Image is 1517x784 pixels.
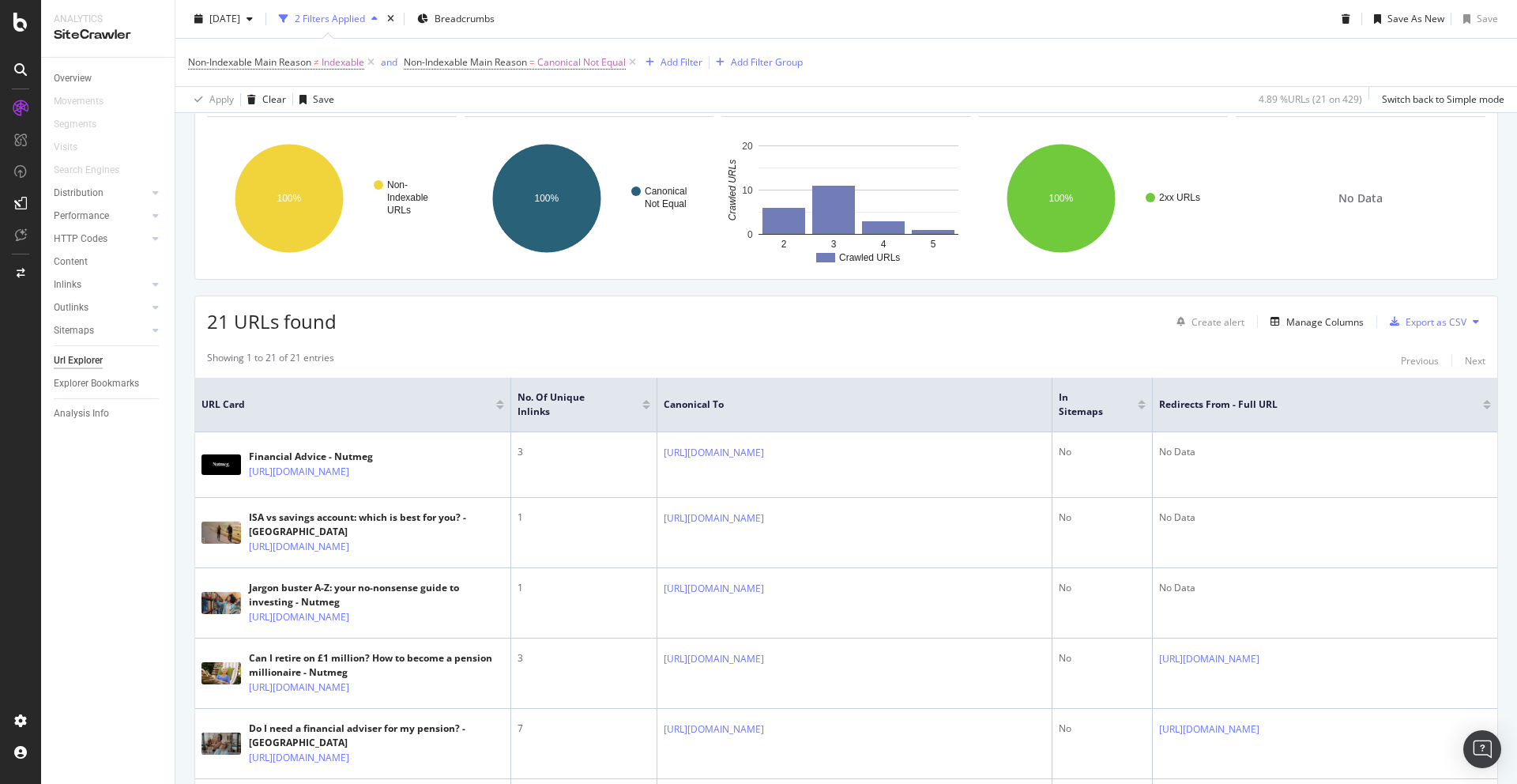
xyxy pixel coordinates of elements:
[1159,722,1259,737] a: [URL][DOMAIN_NAME]
[381,55,397,69] div: and
[249,511,504,539] div: ISA vs savings account: which is best for you? - [GEOGRAPHIC_DATA]
[207,308,337,334] span: 21 URLs found
[54,139,93,156] a: Visits
[742,141,753,152] text: 20
[381,55,397,70] button: and
[209,92,234,106] div: Apply
[209,12,240,25] span: 2025 Sep. 5th
[54,254,164,270] a: Content
[465,130,714,267] svg: A chart.
[201,454,241,475] img: main image
[664,581,764,597] a: [URL][DOMAIN_NAME]
[54,231,148,247] a: HTTP Codes
[664,398,1022,412] span: Canonical To
[54,93,119,110] a: Movements
[1387,12,1444,25] div: Save As New
[731,55,803,69] div: Add Filter Group
[322,51,364,73] span: Indexable
[645,186,687,197] text: Canonical
[1159,511,1491,525] div: No Data
[249,539,349,555] a: [URL][DOMAIN_NAME]
[54,162,119,179] div: Search Engines
[249,450,383,464] div: Financial Advice - Nutmeg
[54,26,162,44] div: SiteCrawler
[201,592,241,614] img: main image
[201,733,241,755] img: main image
[54,70,92,87] div: Overview
[664,445,764,461] a: [URL][DOMAIN_NAME]
[201,398,492,412] span: URL Card
[661,55,702,69] div: Add Filter
[931,239,936,250] text: 5
[1465,351,1485,370] button: Next
[1368,6,1444,32] button: Save As New
[54,208,109,224] div: Performance
[664,722,764,737] a: [URL][DOMAIN_NAME]
[1376,87,1504,112] button: Switch back to Simple mode
[1048,193,1073,204] text: 100%
[1059,581,1146,595] div: No
[54,375,139,392] div: Explorer Bookmarks
[207,351,334,370] div: Showing 1 to 21 of 21 entries
[387,179,408,190] text: Non-
[781,239,787,250] text: 2
[1059,651,1146,665] div: No
[54,352,103,369] div: Url Explorer
[664,511,764,526] a: [URL][DOMAIN_NAME]
[721,130,971,267] svg: A chart.
[54,162,135,179] a: Search Engines
[249,609,349,625] a: [URL][DOMAIN_NAME]
[518,581,650,595] div: 1
[54,277,148,293] a: Inlinks
[188,87,234,112] button: Apply
[1059,722,1146,736] div: No
[435,12,495,25] span: Breadcrumbs
[1457,6,1498,32] button: Save
[1401,351,1439,370] button: Previous
[645,198,687,209] text: Not Equal
[54,116,112,133] a: Segments
[54,185,104,202] div: Distribution
[249,722,504,750] div: Do I need a financial adviser for my pension? - [GEOGRAPHIC_DATA]
[710,53,803,72] button: Add Filter Group
[1264,312,1364,331] button: Manage Columns
[207,130,457,267] svg: A chart.
[1383,309,1466,334] button: Export as CSV
[537,51,626,73] span: Canonical Not Equal
[881,239,886,250] text: 4
[518,390,619,419] span: No. of Unique Inlinks
[742,185,753,196] text: 10
[54,231,107,247] div: HTTP Codes
[1259,92,1362,106] div: 4.89 % URLs ( 21 on 429 )
[534,193,559,204] text: 100%
[54,116,96,133] div: Segments
[54,322,94,339] div: Sitemaps
[54,300,148,316] a: Outlinks
[727,160,738,220] text: Crawled URLs
[1465,354,1485,367] div: Next
[529,55,535,69] span: =
[249,750,349,766] a: [URL][DOMAIN_NAME]
[262,92,286,106] div: Clear
[314,55,319,69] span: ≠
[54,185,148,202] a: Distribution
[747,229,753,240] text: 0
[1159,445,1491,459] div: No Data
[1382,92,1504,106] div: Switch back to Simple mode
[295,12,365,25] div: 2 Filters Applied
[241,87,286,112] button: Clear
[54,93,104,110] div: Movements
[201,522,241,544] img: main image
[1159,398,1459,412] span: Redirects From - Full URL
[1059,445,1146,459] div: No
[1338,190,1383,206] span: No Data
[249,651,504,680] div: Can I retire on £1 million? How to become a pension millionaire - Nutmeg
[54,375,164,392] a: Explorer Bookmarks
[1159,651,1259,667] a: [URL][DOMAIN_NAME]
[839,252,900,263] text: Crawled URLs
[54,277,81,293] div: Inlinks
[54,254,88,270] div: Content
[201,662,241,684] img: main image
[831,239,837,250] text: 3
